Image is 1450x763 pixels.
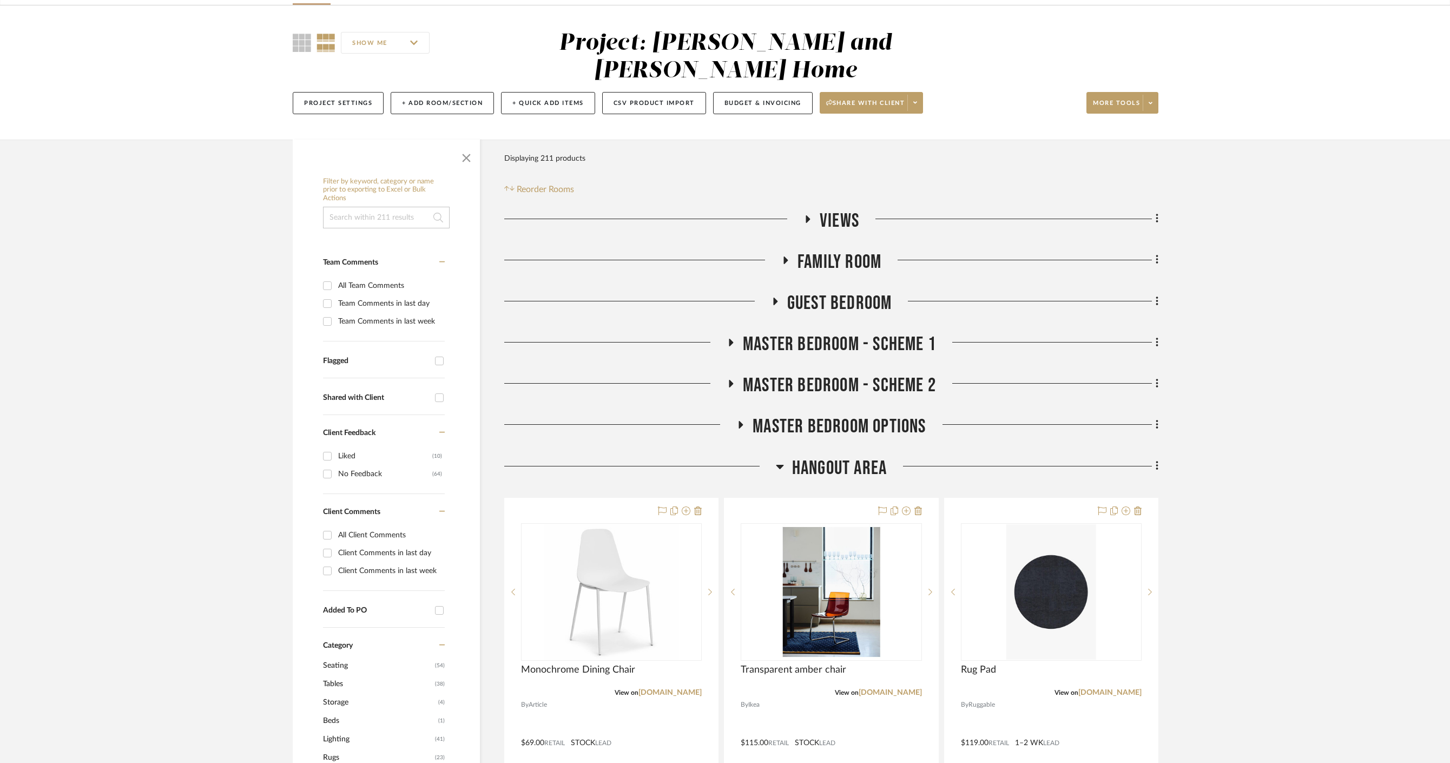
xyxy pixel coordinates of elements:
[323,393,430,403] div: Shared with Client
[529,700,547,710] span: Article
[517,183,574,196] span: Reorder Rooms
[820,92,924,114] button: Share with client
[323,207,450,228] input: Search within 211 results
[338,465,432,483] div: No Feedback
[432,448,442,465] div: (10)
[438,694,445,711] span: (4)
[323,656,432,675] span: Seating
[338,544,442,562] div: Client Comments in last day
[456,145,477,167] button: Close
[1093,99,1140,115] span: More tools
[544,524,679,660] img: Monochrome Dining Chair
[741,664,846,676] span: Transparent amber chair
[820,209,859,233] span: Views
[435,657,445,674] span: (54)
[504,183,574,196] button: Reorder Rooms
[323,641,353,650] span: Category
[961,700,968,710] span: By
[748,700,760,710] span: Ikea
[792,457,887,480] span: Hangout Area
[713,92,813,114] button: Budget & Invoicing
[323,177,450,203] h6: Filter by keyword, category or name prior to exporting to Excel or Bulk Actions
[293,92,384,114] button: Project Settings
[435,675,445,693] span: (38)
[521,700,529,710] span: By
[338,313,442,330] div: Team Comments in last week
[859,689,922,696] a: [DOMAIN_NAME]
[323,730,432,748] span: Lighting
[1078,689,1142,696] a: [DOMAIN_NAME]
[1006,524,1096,660] img: Rug Pad
[638,689,702,696] a: [DOMAIN_NAME]
[338,562,442,580] div: Client Comments in last week
[741,524,921,660] div: 0
[323,712,436,730] span: Beds
[743,333,936,356] span: Master Bedroom - Scheme 1
[323,675,432,693] span: Tables
[753,415,926,438] span: Master Bedroom Options
[323,429,375,437] span: Client Feedback
[323,259,378,266] span: Team Comments
[504,148,585,169] div: Displaying 211 products
[435,731,445,748] span: (41)
[787,292,892,315] span: Guest Bedroom
[961,664,996,676] span: Rug Pad
[968,700,995,710] span: Ruggable
[797,251,881,274] span: Family Room
[432,465,442,483] div: (64)
[743,374,936,397] span: Master Bedroom - Scheme 2
[826,99,905,115] span: Share with client
[559,32,892,82] div: Project: [PERSON_NAME] and [PERSON_NAME] Home
[338,527,442,544] div: All Client Comments
[615,689,638,696] span: View on
[521,664,635,676] span: Monochrome Dining Chair
[501,92,595,114] button: + Quick Add Items
[323,508,380,516] span: Client Comments
[323,693,436,712] span: Storage
[1086,92,1158,114] button: More tools
[323,357,430,366] div: Flagged
[338,448,432,465] div: Liked
[1054,689,1078,696] span: View on
[323,606,430,615] div: Added To PO
[741,700,748,710] span: By
[391,92,494,114] button: + Add Room/Section
[338,277,442,294] div: All Team Comments
[961,524,1141,660] div: 0
[602,92,706,114] button: CSV Product Import
[338,295,442,312] div: Team Comments in last day
[438,712,445,729] span: (1)
[835,689,859,696] span: View on
[763,524,899,660] img: Transparent amber chair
